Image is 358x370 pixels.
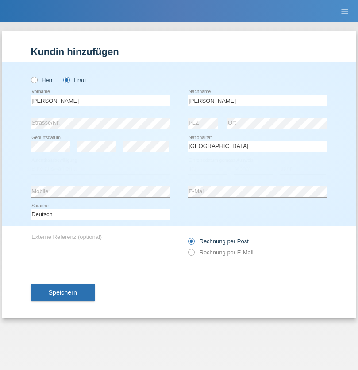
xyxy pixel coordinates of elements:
input: Rechnung per Post [188,238,194,249]
input: Rechnung per E-Mail [188,249,194,260]
h1: Kundin hinzufügen [31,46,327,57]
i: menu [340,7,349,16]
label: Frau [63,77,86,83]
label: Rechnung per Post [188,238,249,245]
input: Frau [63,77,69,82]
label: Rechnung per E-Mail [188,249,254,256]
input: Herr [31,77,37,82]
a: menu [336,8,354,14]
button: Speichern [31,284,95,301]
span: Speichern [49,289,77,296]
label: Herr [31,77,53,83]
